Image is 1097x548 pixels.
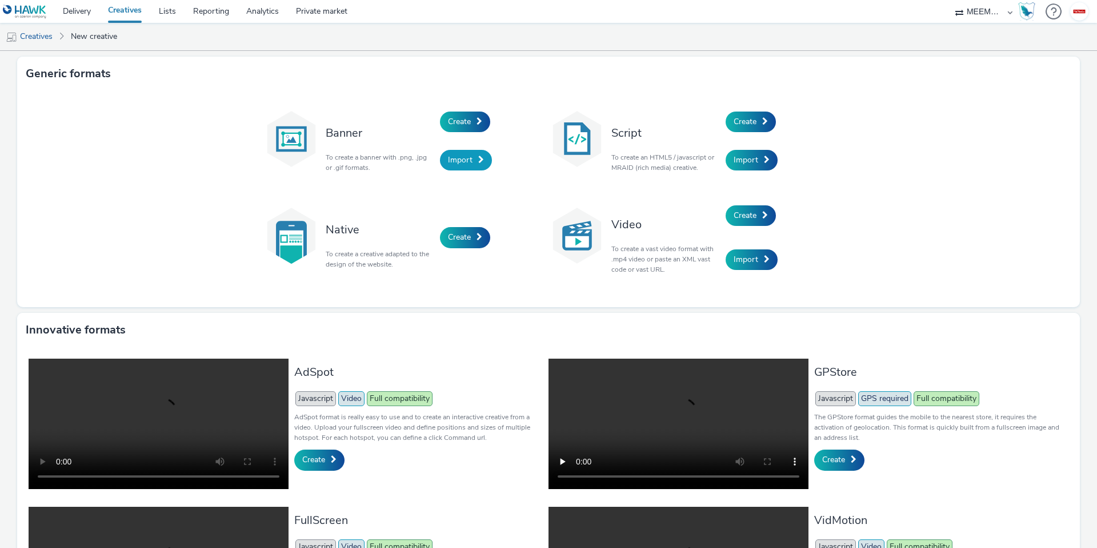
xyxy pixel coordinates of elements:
[734,254,758,265] span: Import
[611,152,720,173] p: To create an HTML5 / javascript or MRAID (rich media) creative.
[726,249,778,270] a: Import
[294,450,345,470] a: Create
[294,412,543,443] p: AdSpot format is really easy to use and to create an interactive creative from a video. Upload yo...
[326,125,434,141] h3: Banner
[814,364,1063,380] h3: GPStore
[3,5,47,19] img: undefined Logo
[822,454,845,465] span: Create
[65,23,123,50] a: New creative
[6,31,17,43] img: mobile
[263,110,320,168] img: banner.svg
[611,125,720,141] h3: Script
[814,412,1063,443] p: The GPStore format guides the mobile to the nearest store, it requires the activation of geolocat...
[815,391,856,406] span: Javascript
[726,150,778,170] a: Import
[734,116,756,127] span: Create
[814,450,864,470] a: Create
[726,112,776,132] a: Create
[440,150,492,170] a: Import
[263,207,320,264] img: native.svg
[294,513,543,528] h3: FullScreen
[548,207,606,264] img: video.svg
[611,244,720,275] p: To create a vast video format with .mp4 video or paste an XML vast code or vast URL.
[914,391,979,406] span: Full compatibility
[1018,2,1040,21] a: Hawk Academy
[440,227,490,248] a: Create
[326,152,434,173] p: To create a banner with .png, .jpg or .gif formats.
[858,391,911,406] span: GPS required
[1071,3,1088,20] img: Tanguy Van Ingelgom
[367,391,433,406] span: Full compatibility
[448,116,471,127] span: Create
[1018,2,1035,21] img: Hawk Academy
[338,391,365,406] span: Video
[548,110,606,168] img: code.svg
[294,364,543,380] h3: AdSpot
[326,222,434,237] h3: Native
[734,154,758,165] span: Import
[448,232,471,243] span: Create
[26,65,111,82] h3: Generic formats
[26,321,126,339] h3: Innovative formats
[611,217,720,232] h3: Video
[814,513,1063,528] h3: VidMotion
[295,391,336,406] span: Javascript
[440,112,490,132] a: Create
[326,249,434,269] p: To create a creative adapted to the design of the website.
[448,154,473,165] span: Import
[302,454,325,465] span: Create
[734,210,756,221] span: Create
[726,205,776,226] a: Create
